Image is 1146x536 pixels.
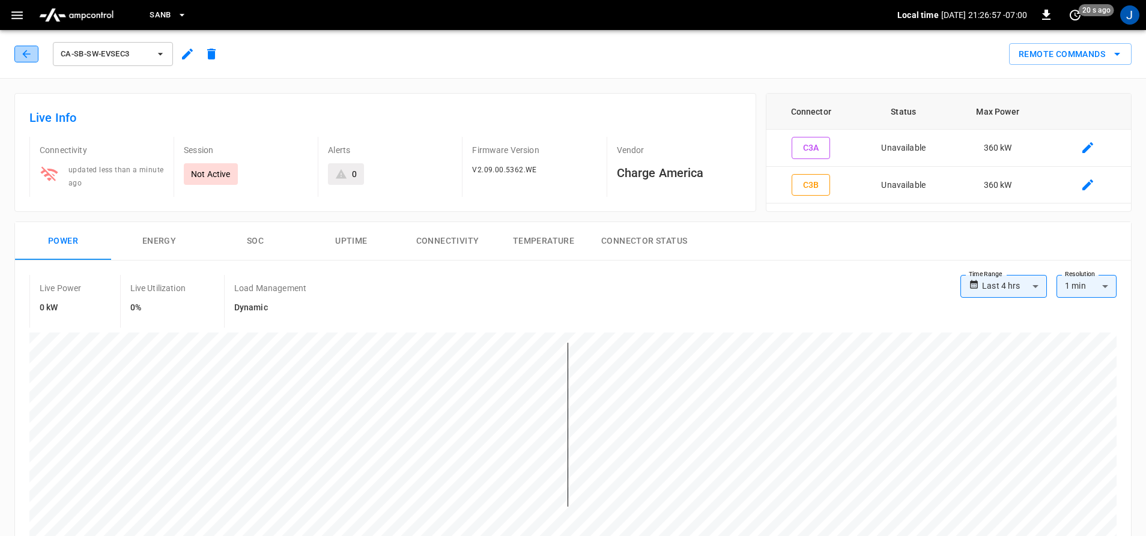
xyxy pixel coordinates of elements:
td: 360 kW [951,167,1044,204]
p: Session [184,144,308,156]
h6: 0 kW [40,301,82,315]
h6: Live Info [29,108,741,127]
div: 1 min [1057,275,1117,298]
button: C3A [792,137,830,159]
label: Time Range [969,270,1002,279]
p: Firmware Version [472,144,596,156]
div: remote commands options [1009,43,1132,65]
span: 20 s ago [1079,4,1114,16]
div: profile-icon [1120,5,1139,25]
span: updated less than a minute ago [68,166,163,187]
span: ca-sb-sw-evseC3 [61,47,150,61]
h6: 0% [130,301,186,315]
button: SanB [145,4,192,27]
th: Connector [766,94,856,130]
p: Load Management [234,282,306,294]
button: Energy [111,222,207,260]
h6: Charge America [617,163,741,182]
button: Power [15,222,111,260]
button: C3B [792,174,830,196]
p: Connectivity [40,144,164,156]
p: Vendor [617,144,741,156]
div: 0 [352,168,357,180]
th: Max Power [951,94,1044,130]
p: Alerts [328,144,452,156]
button: Remote Commands [1009,43,1132,65]
button: SOC [207,222,303,260]
button: Uptime [303,222,399,260]
button: ca-sb-sw-evseC3 [53,42,173,66]
h6: Dynamic [234,301,306,315]
td: 360 kW [951,130,1044,167]
button: Connector Status [592,222,697,260]
span: V2.09.00.5362.WE [472,166,536,174]
td: Unavailable [856,130,951,167]
p: [DATE] 21:26:57 -07:00 [941,9,1027,21]
label: Resolution [1065,270,1095,279]
th: Status [856,94,951,130]
button: Connectivity [399,222,496,260]
p: Live Utilization [130,282,186,294]
div: Last 4 hrs [982,275,1047,298]
td: Unavailable [856,167,951,204]
p: Local time [897,9,939,21]
button: Temperature [496,222,592,260]
p: Live Power [40,282,82,294]
button: set refresh interval [1066,5,1085,25]
table: connector table [766,94,1131,203]
p: Not Active [191,168,231,180]
img: ampcontrol.io logo [34,4,118,26]
span: SanB [150,8,171,22]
